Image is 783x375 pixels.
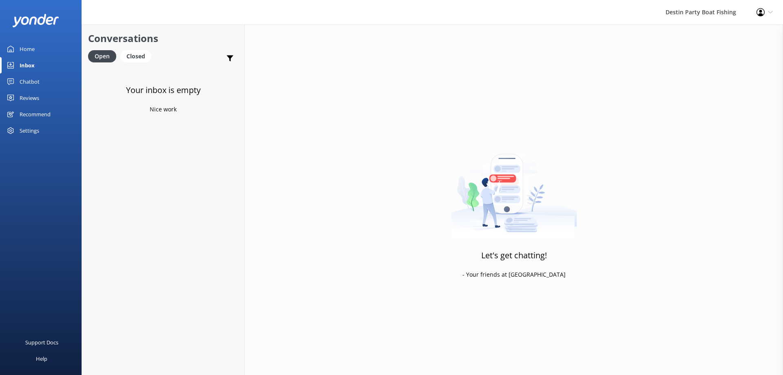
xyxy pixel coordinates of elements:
[20,122,39,139] div: Settings
[88,50,116,62] div: Open
[88,51,120,60] a: Open
[451,137,577,239] img: artwork of a man stealing a conversation from at giant smartphone
[462,270,566,279] p: - Your friends at [GEOGRAPHIC_DATA]
[150,105,177,114] p: Nice work
[88,31,238,46] h2: Conversations
[20,41,35,57] div: Home
[12,14,59,27] img: yonder-white-logo.png
[126,84,201,97] h3: Your inbox is empty
[120,51,155,60] a: Closed
[20,90,39,106] div: Reviews
[481,249,547,262] h3: Let's get chatting!
[20,73,40,90] div: Chatbot
[36,351,47,367] div: Help
[20,106,51,122] div: Recommend
[25,334,58,351] div: Support Docs
[120,50,151,62] div: Closed
[20,57,35,73] div: Inbox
